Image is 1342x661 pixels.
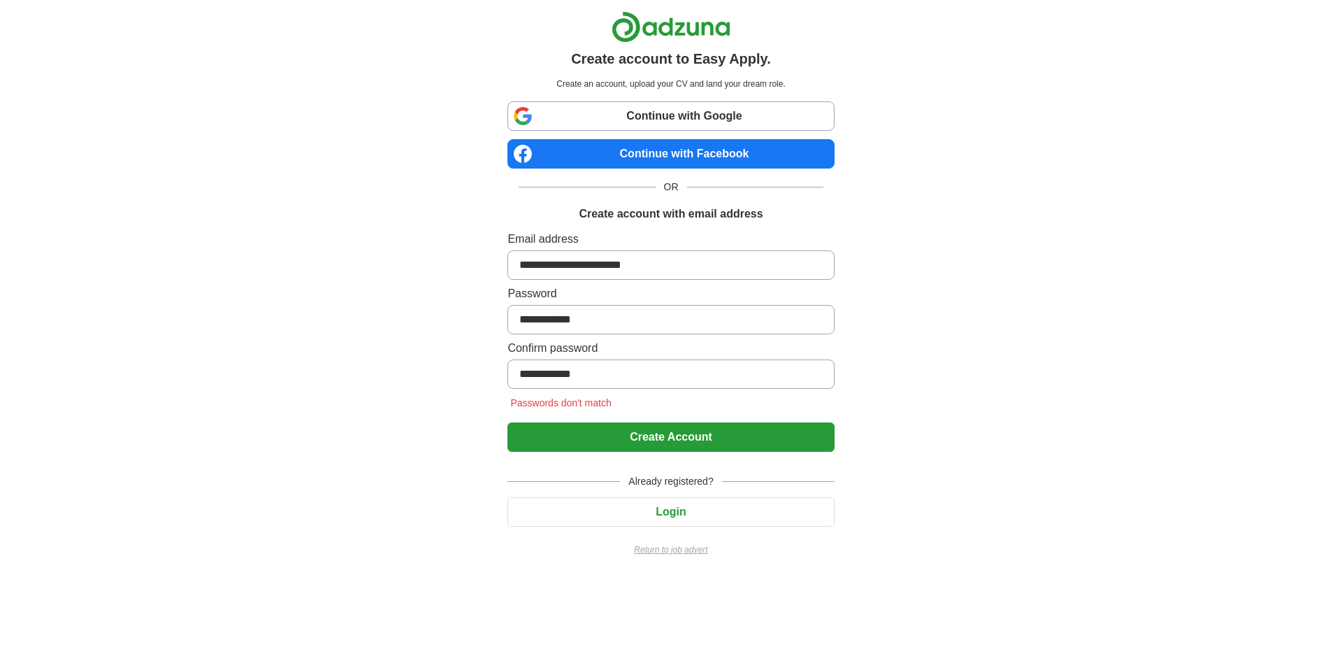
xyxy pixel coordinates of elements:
img: Adzuna logo [612,11,730,43]
span: Passwords don't match [507,397,614,408]
span: OR [656,180,687,194]
a: Continue with Google [507,101,834,131]
a: Return to job advert [507,543,834,556]
button: Create Account [507,422,834,452]
h1: Create account with email address [579,206,763,222]
h1: Create account to Easy Apply. [571,48,771,69]
button: Login [507,497,834,527]
span: Already registered? [620,474,721,489]
label: Password [507,285,834,302]
label: Email address [507,231,834,248]
label: Confirm password [507,340,834,357]
a: Login [507,506,834,518]
p: Create an account, upload your CV and land your dream role. [510,78,831,90]
a: Continue with Facebook [507,139,834,169]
